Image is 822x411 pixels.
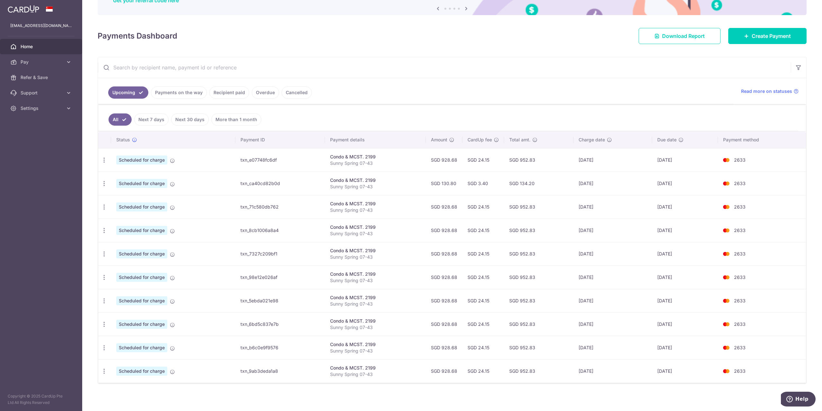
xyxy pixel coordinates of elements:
[330,183,420,190] p: Sunny Spring 07-43
[504,265,573,289] td: SGD 952.83
[652,242,718,265] td: [DATE]
[462,265,504,289] td: SGD 24.15
[211,113,261,126] a: More than 1 month
[252,86,279,99] a: Overdue
[741,88,792,94] span: Read more on statuses
[728,28,807,44] a: Create Payment
[579,137,605,143] span: Charge date
[462,359,504,383] td: SGD 24.15
[330,154,420,160] div: Condo & MCST. 2199
[330,294,420,301] div: Condo & MCST. 2199
[734,251,746,256] span: 2633
[330,160,420,166] p: Sunny Spring 07-43
[720,273,733,281] img: Bank Card
[235,148,325,172] td: txn_e07748fc6df
[98,30,177,42] h4: Payments Dashboard
[573,336,652,359] td: [DATE]
[330,230,420,237] p: Sunny Spring 07-43
[116,179,167,188] span: Scheduled for charge
[504,148,573,172] td: SGD 952.83
[734,181,746,186] span: 2633
[235,312,325,336] td: txn_6bd5c837e7b
[235,336,325,359] td: txn_b6c0e9f9576
[462,172,504,195] td: SGD 3.40
[573,289,652,312] td: [DATE]
[504,289,573,312] td: SGD 952.83
[741,88,799,94] a: Read more on statuses
[116,249,167,258] span: Scheduled for charge
[235,195,325,219] td: txn_71c580db762
[330,201,420,207] div: Condo & MCST. 2199
[116,320,167,329] span: Scheduled for charge
[652,219,718,242] td: [DATE]
[734,204,746,210] span: 2633
[652,359,718,383] td: [DATE]
[330,254,420,260] p: Sunny Spring 07-43
[657,137,677,143] span: Due date
[652,289,718,312] td: [DATE]
[504,195,573,219] td: SGD 952.83
[134,113,169,126] a: Next 7 days
[98,57,791,78] input: Search by recipient name, payment id or reference
[509,137,530,143] span: Total amt.
[330,271,420,277] div: Condo & MCST. 2199
[462,219,504,242] td: SGD 24.15
[21,74,63,81] span: Refer & Save
[462,242,504,265] td: SGD 24.15
[462,195,504,219] td: SGD 24.15
[734,228,746,233] span: 2633
[718,131,806,148] th: Payment method
[426,219,462,242] td: SGD 928.68
[720,180,733,187] img: Bank Card
[116,226,167,235] span: Scheduled for charge
[504,336,573,359] td: SGD 952.83
[330,247,420,254] div: Condo & MCST. 2199
[426,336,462,359] td: SGD 928.68
[573,359,652,383] td: [DATE]
[330,348,420,354] p: Sunny Spring 07-43
[720,367,733,375] img: Bank Card
[282,86,312,99] a: Cancelled
[330,341,420,348] div: Condo & MCST. 2199
[734,368,746,374] span: 2633
[235,359,325,383] td: txn_9ab3deda1a8
[462,312,504,336] td: SGD 24.15
[116,156,167,165] span: Scheduled for charge
[209,86,249,99] a: Recipient paid
[573,312,652,336] td: [DATE]
[462,148,504,172] td: SGD 24.15
[116,367,167,376] span: Scheduled for charge
[462,336,504,359] td: SGD 24.15
[116,343,167,352] span: Scheduled for charge
[330,224,420,230] div: Condo & MCST. 2199
[662,32,705,40] span: Download Report
[573,242,652,265] td: [DATE]
[504,359,573,383] td: SGD 952.83
[151,86,207,99] a: Payments on the way
[652,312,718,336] td: [DATE]
[652,172,718,195] td: [DATE]
[652,195,718,219] td: [DATE]
[426,148,462,172] td: SGD 928.68
[573,219,652,242] td: [DATE]
[116,137,130,143] span: Status
[330,177,420,183] div: Condo & MCST. 2199
[8,5,39,13] img: CardUp
[21,43,63,50] span: Home
[426,359,462,383] td: SGD 928.68
[462,289,504,312] td: SGD 24.15
[330,301,420,307] p: Sunny Spring 07-43
[468,137,492,143] span: CardUp fee
[330,277,420,284] p: Sunny Spring 07-43
[426,172,462,195] td: SGD 130.80
[504,172,573,195] td: SGD 134.20
[21,59,63,65] span: Pay
[235,289,325,312] td: txn_5ebda021e98
[426,289,462,312] td: SGD 928.68
[720,344,733,352] img: Bank Card
[108,86,148,99] a: Upcoming
[573,265,652,289] td: [DATE]
[720,156,733,164] img: Bank Card
[235,242,325,265] td: txn_7327c209bf1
